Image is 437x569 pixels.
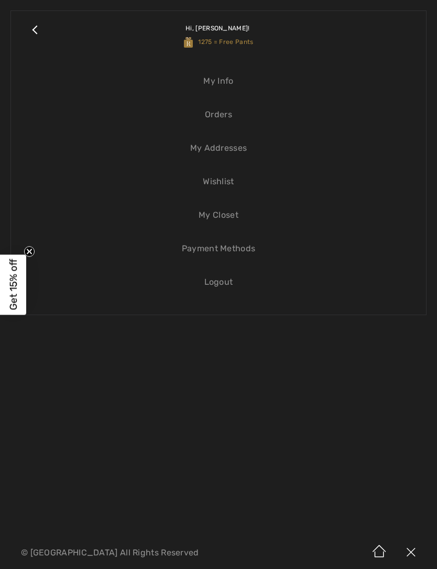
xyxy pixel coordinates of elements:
[24,246,35,256] button: Close teaser
[395,537,427,569] img: X
[21,204,416,227] a: My Closet
[7,259,19,310] span: Get 15% off
[364,537,395,569] img: Home
[184,38,254,46] span: 1275 = Free Pants
[21,170,416,193] a: Wishlist
[21,137,416,160] a: My Addresses
[21,549,258,556] p: © [GEOGRAPHIC_DATA] All Rights Reserved
[21,70,416,93] a: My Info
[21,103,416,126] a: Orders
[185,25,249,32] span: Hi, [PERSON_NAME]!
[21,271,416,294] a: Logout
[21,237,416,260] a: Payment Methods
